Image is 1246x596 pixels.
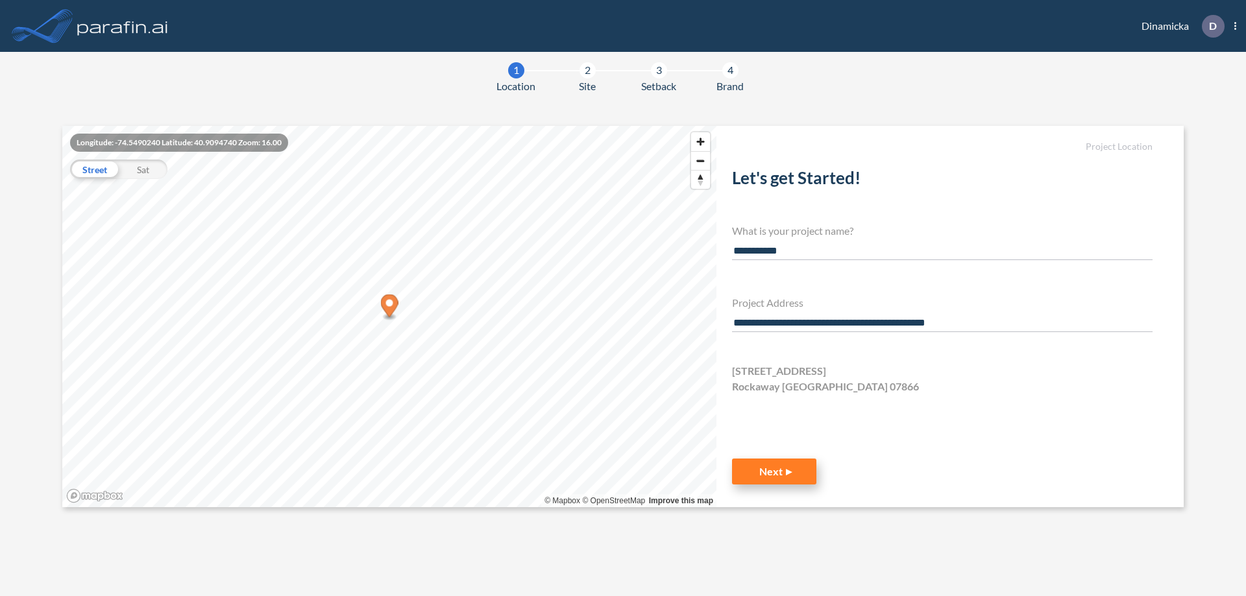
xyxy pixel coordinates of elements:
img: logo [75,13,171,39]
div: Sat [119,160,167,179]
div: 1 [508,62,524,78]
a: OpenStreetMap [582,496,645,505]
canvas: Map [62,126,716,507]
span: Reset bearing to north [691,171,710,189]
a: Mapbox homepage [66,488,123,503]
span: [STREET_ADDRESS] [732,363,826,379]
div: Map marker [381,294,398,321]
h4: Project Address [732,296,1153,309]
p: D [1209,20,1217,32]
div: Dinamicka [1122,15,1236,38]
span: Site [579,78,596,94]
div: 3 [651,62,667,78]
div: 4 [722,62,739,78]
button: Reset bearing to north [691,170,710,189]
span: Brand [716,78,744,94]
button: Zoom in [691,132,710,151]
span: Zoom out [691,152,710,170]
div: Street [70,160,119,179]
a: Improve this map [649,496,713,505]
span: Rockaway [GEOGRAPHIC_DATA] 07866 [732,379,919,394]
h4: What is your project name? [732,224,1153,237]
button: Next [732,459,816,484]
div: 2 [580,62,596,78]
a: Mapbox [544,496,580,505]
span: Location [496,78,535,94]
h2: Let's get Started! [732,168,1153,193]
h5: Project Location [732,141,1153,152]
button: Zoom out [691,151,710,170]
span: Setback [641,78,676,94]
div: Longitude: -74.5490240 Latitude: 40.9094740 Zoom: 16.00 [70,134,288,152]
